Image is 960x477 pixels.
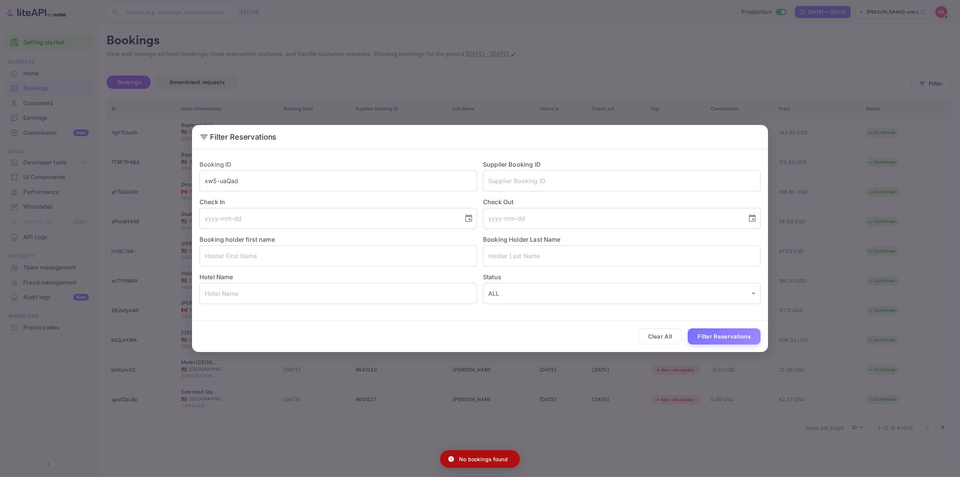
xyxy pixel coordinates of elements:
[199,197,477,206] label: Check In
[461,211,476,226] button: Choose date
[745,211,760,226] button: Choose date
[199,161,232,168] label: Booking ID
[199,245,477,266] input: Holder First Name
[638,328,682,345] button: Clear All
[483,161,541,168] label: Supplier Booking ID
[483,245,760,266] input: Holder Last Name
[483,197,760,206] label: Check Out
[688,328,760,345] button: Filter Reservations
[459,455,508,463] p: No bookings found
[192,125,768,149] h2: Filter Reservations
[483,283,760,304] div: ALL
[483,170,760,191] input: Supplier Booking ID
[199,208,458,229] input: yyyy-mm-dd
[483,236,561,243] label: Booking Holder Last Name
[199,236,275,243] label: Booking holder first name
[199,273,233,281] label: Hotel Name
[483,272,760,281] label: Status
[199,283,477,304] input: Hotel Name
[199,170,477,191] input: Booking ID
[483,208,742,229] input: yyyy-mm-dd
